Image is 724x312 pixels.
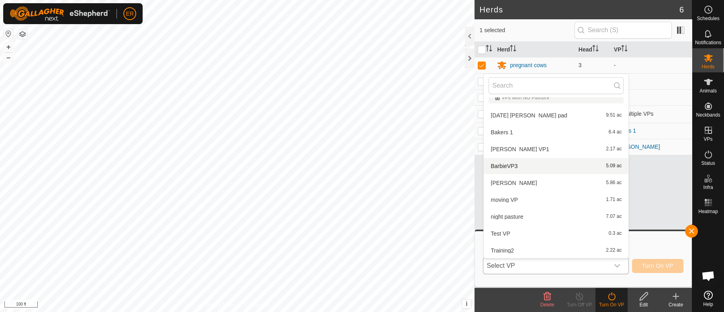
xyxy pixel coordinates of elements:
[10,6,110,21] img: Gallagher Logo
[484,124,628,140] li: Bakers 1
[698,209,718,214] span: Heatmap
[486,46,492,53] p-sorticon: Activate to sort
[4,53,13,62] button: –
[614,111,654,117] span: Multiple VPs
[4,42,13,52] button: +
[606,146,622,152] span: 2.17 ac
[491,214,523,220] span: night pasture
[660,301,692,308] div: Create
[606,180,622,186] span: 5.86 ac
[702,64,714,69] span: Herds
[491,163,517,169] span: BarbieVP3
[606,113,622,118] span: 9.51 ac
[692,287,724,310] a: Help
[484,192,628,208] li: moving VP
[484,141,628,157] li: Barber VP1
[491,113,567,118] span: [DATE] [PERSON_NAME] pad
[628,301,660,308] div: Edit
[609,231,622,236] span: 0.3 ac
[611,57,692,73] td: -
[606,248,622,253] span: 2.22 ac
[484,158,628,174] li: BarbieVP3
[632,259,683,273] button: Turn On VP
[695,40,721,45] span: Notifications
[510,46,516,53] p-sorticon: Activate to sort
[679,4,684,16] span: 6
[126,10,133,18] span: ER
[699,88,717,93] span: Animals
[642,263,673,269] span: Turn On VP
[18,29,27,39] button: Map Layers
[697,16,719,21] span: Schedules
[703,302,713,307] span: Help
[696,264,720,288] div: Open chat
[609,129,622,135] span: 6.4 ac
[701,161,715,166] span: Status
[479,5,679,14] h2: Herds
[611,42,692,57] th: VP
[491,197,518,203] span: moving VP
[466,300,467,307] span: i
[491,146,549,152] span: [PERSON_NAME] VP1
[484,209,628,225] li: night pasture
[462,300,471,308] button: i
[484,242,628,259] li: Training2
[575,22,672,39] input: Search (S)
[484,175,628,191] li: Moisey's
[494,42,575,57] th: Herd
[491,129,513,135] span: Bakers 1
[491,231,510,236] span: Test VP
[592,46,599,53] p-sorticon: Activate to sort
[621,46,628,53] p-sorticon: Activate to sort
[484,226,628,242] li: Test VP
[696,113,720,117] span: Neckbands
[563,301,595,308] div: Turn Off VP
[579,62,582,68] span: 3
[540,302,554,308] span: Delete
[609,258,625,274] div: dropdown trigger
[491,180,537,186] span: [PERSON_NAME]
[704,137,712,142] span: VPs
[4,29,13,39] button: Reset Map
[491,248,514,253] span: Training2
[495,95,617,100] div: VPs with NO Pasture
[510,61,546,70] div: pregnant cows
[575,42,611,57] th: Head
[614,144,660,150] a: [PERSON_NAME]
[606,214,622,220] span: 7.07 ac
[614,127,636,134] a: Bakers 1
[611,89,692,105] td: -
[206,302,236,309] a: Privacy Policy
[483,258,609,274] span: Select VP
[595,301,628,308] div: Turn On VP
[484,107,628,123] li: 2025-08-16 Barber pad
[606,197,622,203] span: 1.71 ac
[245,302,269,309] a: Contact Us
[479,26,574,35] span: 1 selected
[606,163,622,169] span: 5.09 ac
[703,185,713,190] span: Infra
[489,77,624,94] input: Search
